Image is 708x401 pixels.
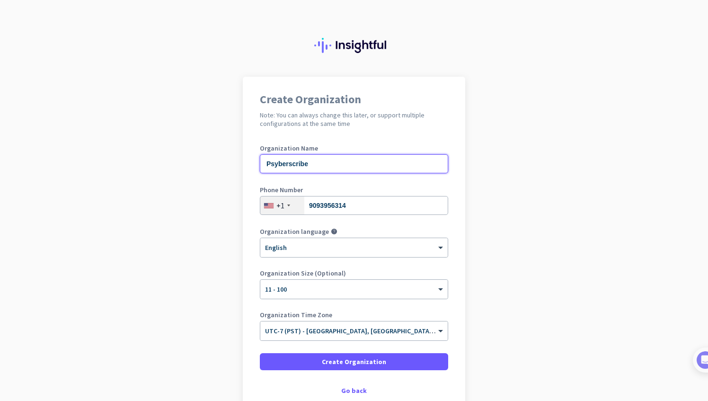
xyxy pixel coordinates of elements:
[260,228,329,235] label: Organization language
[260,196,448,215] input: 201-555-0123
[314,38,394,53] img: Insightful
[260,270,448,276] label: Organization Size (Optional)
[260,154,448,173] input: What is the name of your organization?
[322,357,386,366] span: Create Organization
[260,145,448,151] label: Organization Name
[276,201,284,210] div: +1
[260,111,448,128] h2: Note: You can always change this later, or support multiple configurations at the same time
[260,353,448,370] button: Create Organization
[260,187,448,193] label: Phone Number
[331,228,337,235] i: help
[260,312,448,318] label: Organization Time Zone
[260,387,448,394] div: Go back
[260,94,448,105] h1: Create Organization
